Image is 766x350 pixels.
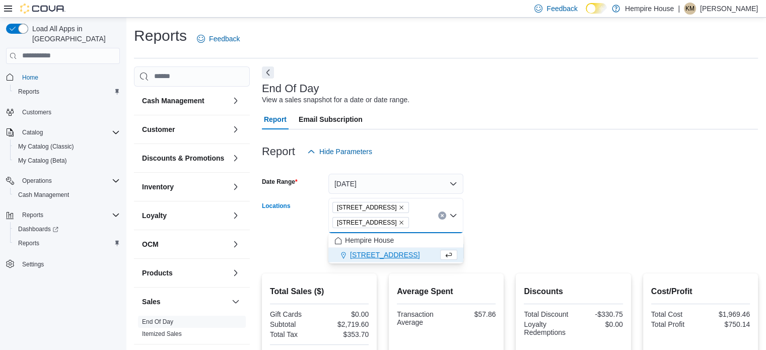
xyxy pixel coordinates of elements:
[142,239,159,249] h3: OCM
[703,310,750,318] div: $1,969.46
[270,320,317,328] div: Subtotal
[350,250,420,260] span: [STREET_ADDRESS]
[576,310,623,318] div: -$330.75
[18,225,58,233] span: Dashboards
[22,260,44,268] span: Settings
[18,258,48,270] a: Settings
[18,209,47,221] button: Reports
[142,153,228,163] button: Discounts & Promotions
[449,212,457,220] button: Close list of options
[337,202,397,213] span: [STREET_ADDRESS]
[14,223,62,235] a: Dashboards
[142,153,224,163] h3: Discounts & Promotions
[134,316,250,344] div: Sales
[262,178,298,186] label: Date Range
[684,3,696,15] div: Katelyn MacBrien
[142,124,228,134] button: Customer
[230,152,242,164] button: Discounts & Promotions
[18,175,56,187] button: Operations
[10,188,124,202] button: Cash Management
[18,191,69,199] span: Cash Management
[2,70,124,85] button: Home
[142,96,204,106] h3: Cash Management
[328,233,463,262] div: Choose from the following options
[18,175,120,187] span: Operations
[2,256,124,271] button: Settings
[28,24,120,44] span: Load All Apps in [GEOGRAPHIC_DATA]
[524,286,622,298] h2: Discounts
[18,239,39,247] span: Reports
[142,297,228,307] button: Sales
[142,182,228,192] button: Inventory
[230,181,242,193] button: Inventory
[524,310,571,318] div: Total Discount
[230,238,242,250] button: OCM
[18,126,120,138] span: Catalog
[332,202,409,213] span: 18 Mill Street West
[18,106,55,118] a: Customers
[270,310,317,318] div: Gift Cards
[398,220,404,226] button: Remove 59 First Street from selection in this group
[6,66,120,298] nav: Complex example
[230,123,242,135] button: Customer
[2,208,124,222] button: Reports
[142,96,228,106] button: Cash Management
[18,71,120,84] span: Home
[703,320,750,328] div: $750.14
[142,211,167,221] h3: Loyalty
[576,320,623,328] div: $0.00
[14,189,120,201] span: Cash Management
[142,330,182,338] span: Itemized Sales
[22,108,51,116] span: Customers
[142,268,173,278] h3: Products
[14,189,73,201] a: Cash Management
[700,3,758,15] p: [PERSON_NAME]
[262,146,295,158] h3: Report
[230,209,242,222] button: Loyalty
[10,222,124,236] a: Dashboards
[18,126,47,138] button: Catalog
[22,128,43,136] span: Catalog
[262,202,291,210] label: Locations
[230,267,242,279] button: Products
[397,286,496,298] h2: Average Spent
[14,141,120,153] span: My Catalog (Classic)
[22,177,52,185] span: Operations
[14,155,120,167] span: My Catalog (Beta)
[678,3,680,15] p: |
[262,83,319,95] h3: End Of Day
[22,211,43,219] span: Reports
[142,268,228,278] button: Products
[18,106,120,118] span: Customers
[209,34,240,44] span: Feedback
[264,109,287,129] span: Report
[142,239,228,249] button: OCM
[321,330,369,338] div: $353.70
[345,235,394,245] span: Hempire House
[14,141,78,153] a: My Catalog (Classic)
[230,296,242,308] button: Sales
[193,29,244,49] a: Feedback
[14,86,120,98] span: Reports
[321,320,369,328] div: $2,719.60
[321,310,369,318] div: $0.00
[142,318,173,325] a: End Of Day
[18,209,120,221] span: Reports
[10,154,124,168] button: My Catalog (Beta)
[270,286,369,298] h2: Total Sales ($)
[524,320,571,336] div: Loyalty Redemptions
[22,74,38,82] span: Home
[651,286,750,298] h2: Cost/Profit
[20,4,65,14] img: Cova
[18,88,39,96] span: Reports
[10,139,124,154] button: My Catalog (Classic)
[319,147,372,157] span: Hide Parameters
[2,125,124,139] button: Catalog
[262,66,274,79] button: Next
[14,223,120,235] span: Dashboards
[546,4,577,14] span: Feedback
[230,95,242,107] button: Cash Management
[142,297,161,307] h3: Sales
